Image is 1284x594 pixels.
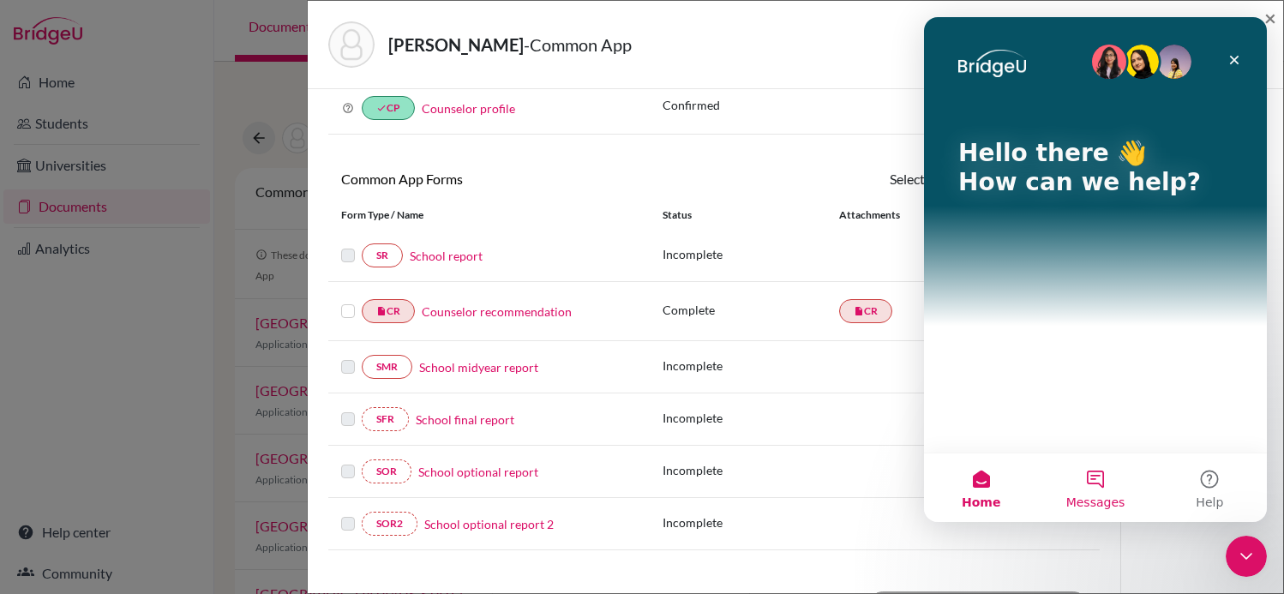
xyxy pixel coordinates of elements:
a: SMR [362,355,412,379]
div: Status [663,207,839,223]
a: insert_drive_fileCR [362,299,415,323]
i: insert_drive_file [376,306,387,316]
iframe: Intercom live chat [1226,536,1267,577]
span: × [1264,5,1276,30]
strong: [PERSON_NAME] [388,34,524,55]
a: School midyear report [419,358,538,376]
i: done [376,103,387,113]
p: Incomplete [663,245,839,263]
a: SR [362,243,403,267]
i: insert_drive_file [854,306,864,316]
a: SFR [362,407,409,431]
a: School optional report 2 [424,515,554,533]
a: Counselor profile [422,101,515,116]
iframe: Intercom live chat [924,17,1267,522]
a: Counselor recommendation [422,303,572,321]
a: SOR2 [362,512,417,536]
a: School report [410,247,483,265]
button: Close [1264,8,1276,28]
a: SOR [362,459,411,483]
p: Incomplete [663,357,839,375]
a: School optional report [418,463,538,481]
p: Incomplete [663,409,839,427]
span: - Common App [524,34,632,55]
a: doneCP [362,96,415,120]
a: School final report [416,411,514,429]
h6: Common App Forms [328,171,714,187]
p: Incomplete [663,513,839,531]
div: Attachments [839,207,945,223]
div: Form Type / Name [328,207,650,223]
p: Confirmed [663,96,1087,114]
a: insert_drive_fileCR [839,299,892,323]
p: Complete [663,301,839,319]
p: Incomplete [663,461,839,479]
div: Select common app forms to send [714,169,1100,189]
